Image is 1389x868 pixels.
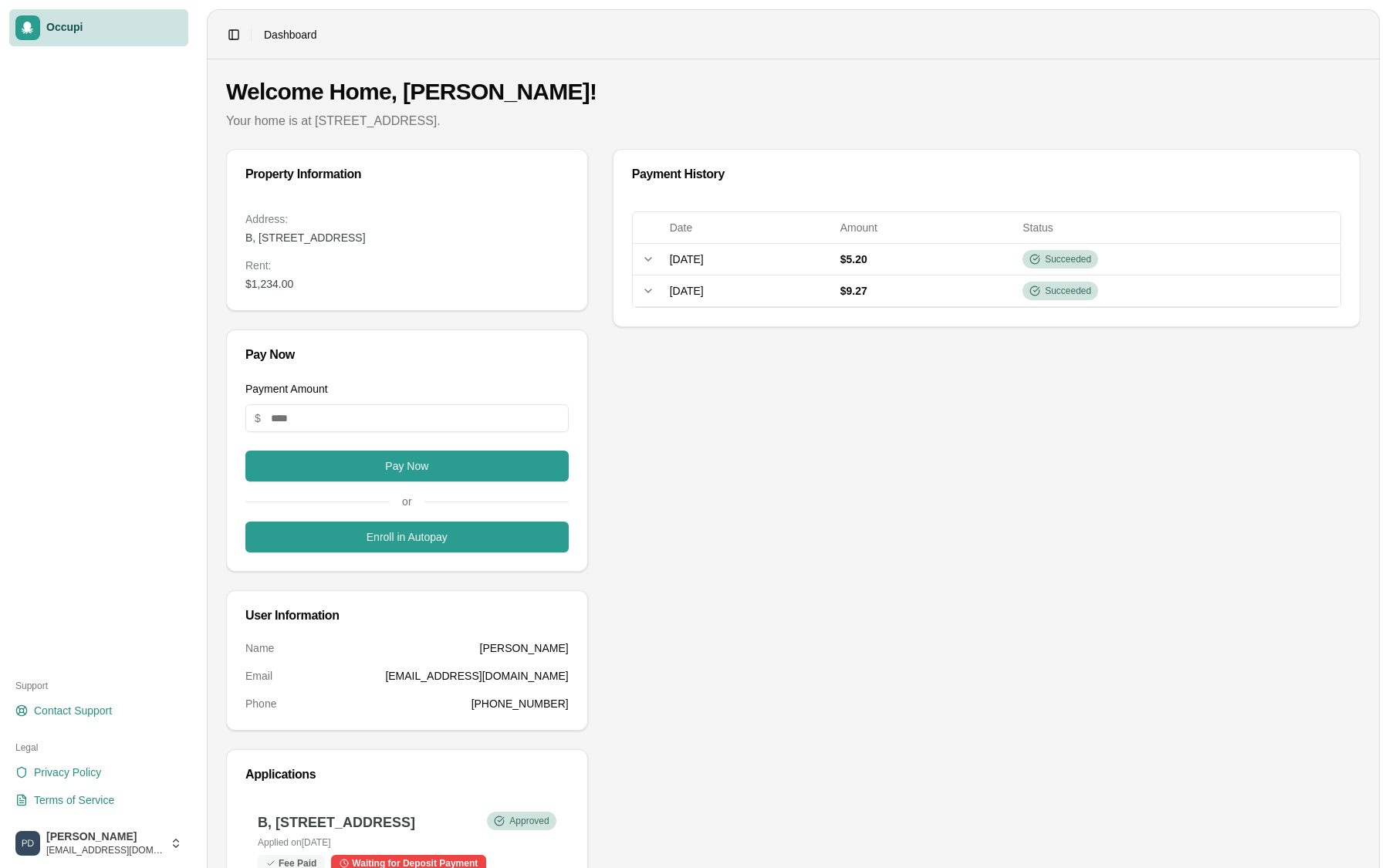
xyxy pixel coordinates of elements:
a: Privacy Policy [9,760,188,785]
div: Property Information [245,168,569,181]
button: Enroll in Autopay [245,522,569,552]
div: Applications [245,768,569,781]
label: Payment Amount [245,383,328,395]
span: Occupi [46,21,182,35]
span: Succeeded [1045,285,1091,297]
a: Contact Support [9,698,188,723]
span: [PERSON_NAME] [46,830,164,844]
dt: Name [245,640,274,656]
button: Pay Now [245,451,569,481]
span: Contact Support [34,703,112,718]
div: User Information [245,610,569,622]
p: Applied on [DATE] [258,836,475,849]
span: Approved [509,815,549,827]
dt: Phone [245,696,276,711]
span: Succeeded [1045,253,1091,265]
dd: [PERSON_NAME] [480,640,569,656]
a: Occupi [9,9,188,46]
dd: [PHONE_NUMBER] [471,696,569,711]
span: $9.27 [840,285,867,297]
div: Support [9,674,188,698]
span: $5.20 [840,253,867,265]
div: Payment History [632,168,1341,181]
span: [DATE] [670,253,704,265]
th: Amount [834,212,1016,243]
dt: Address: [245,211,569,227]
dd: $1,234.00 [245,276,569,292]
a: Terms of Service [9,788,188,812]
button: PAUL DADAH[PERSON_NAME][EMAIL_ADDRESS][DOMAIN_NAME] [9,825,188,862]
nav: breadcrumb [264,27,317,42]
span: or [390,494,424,509]
span: Terms of Service [34,792,114,808]
span: $ [255,410,261,426]
span: [DATE] [670,285,704,297]
h1: Welcome Home, [PERSON_NAME]! [226,78,1360,106]
dt: Email [245,668,272,684]
span: Dashboard [264,27,317,42]
th: Status [1016,212,1340,243]
th: Date [664,212,834,243]
div: Pay Now [245,349,569,361]
dd: B, [STREET_ADDRESS] [245,230,569,245]
p: Your home is at [STREET_ADDRESS]. [226,112,1360,130]
span: [EMAIL_ADDRESS][DOMAIN_NAME] [46,844,164,856]
span: Privacy Policy [34,765,101,780]
img: PAUL DADAH [15,831,40,856]
h3: B, [STREET_ADDRESS] [258,812,475,833]
dt: Rent : [245,258,569,273]
div: Legal [9,735,188,760]
dd: [EMAIL_ADDRESS][DOMAIN_NAME] [385,668,568,684]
